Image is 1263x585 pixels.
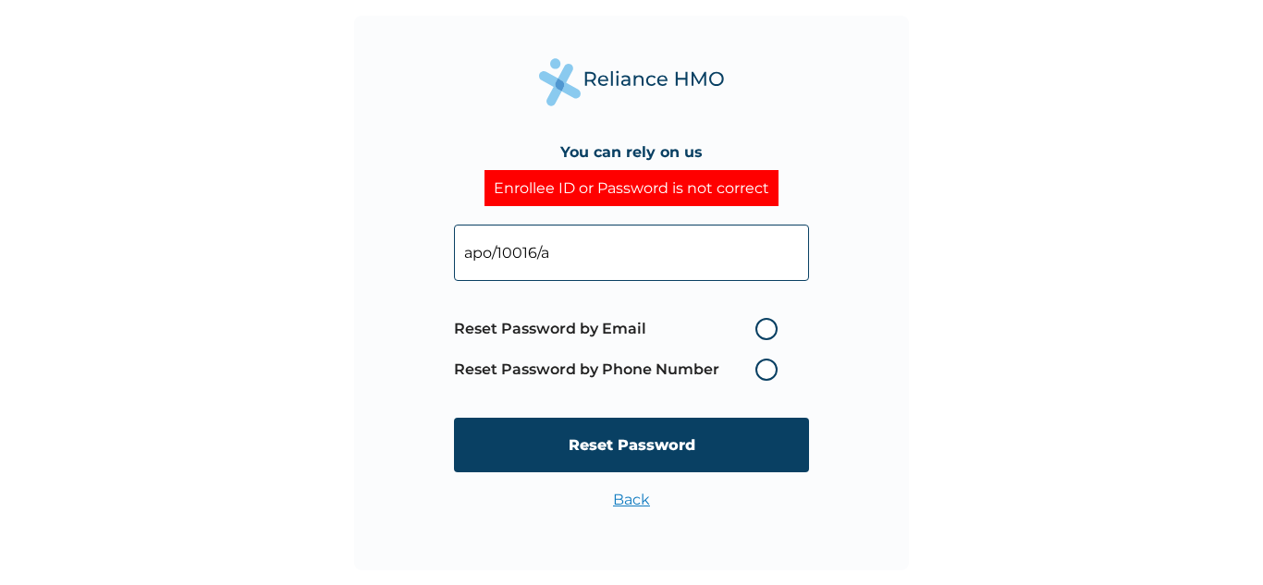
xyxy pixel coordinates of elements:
[539,58,724,105] img: Reliance Health's Logo
[560,143,703,161] h4: You can rely on us
[484,170,779,206] div: Enrollee ID or Password is not correct
[613,491,650,508] a: Back
[454,225,809,281] input: Your Enrollee ID or Email Address
[454,359,787,381] label: Reset Password by Phone Number
[454,418,809,472] input: Reset Password
[454,309,787,390] span: Password reset method
[454,318,787,340] label: Reset Password by Email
